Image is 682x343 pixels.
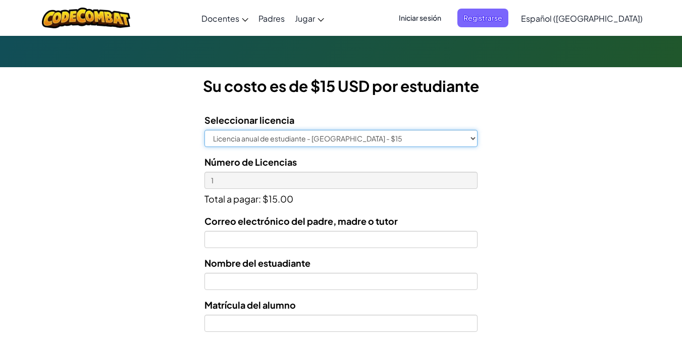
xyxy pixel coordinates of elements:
span: Jugar [295,13,315,24]
span: Docentes [201,13,239,24]
label: Nombre del estuadiante [204,256,310,270]
a: Padres [253,5,290,32]
img: CodeCombat logo [42,8,130,28]
a: Jugar [290,5,329,32]
button: Iniciar sesión [393,9,447,27]
label: Número de Licencias [204,155,297,169]
label: Seleccionar licencia [204,113,294,127]
button: Registrarse [457,9,508,27]
label: Correo electrónico del padre, madre o tutor [204,214,398,228]
a: Español ([GEOGRAPHIC_DATA]) [516,5,648,32]
a: Docentes [196,5,253,32]
span: Español ([GEOGRAPHIC_DATA]) [521,13,643,24]
p: Total a pagar: $15.00 [204,189,477,206]
label: Matrícula del alumno [204,298,296,312]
